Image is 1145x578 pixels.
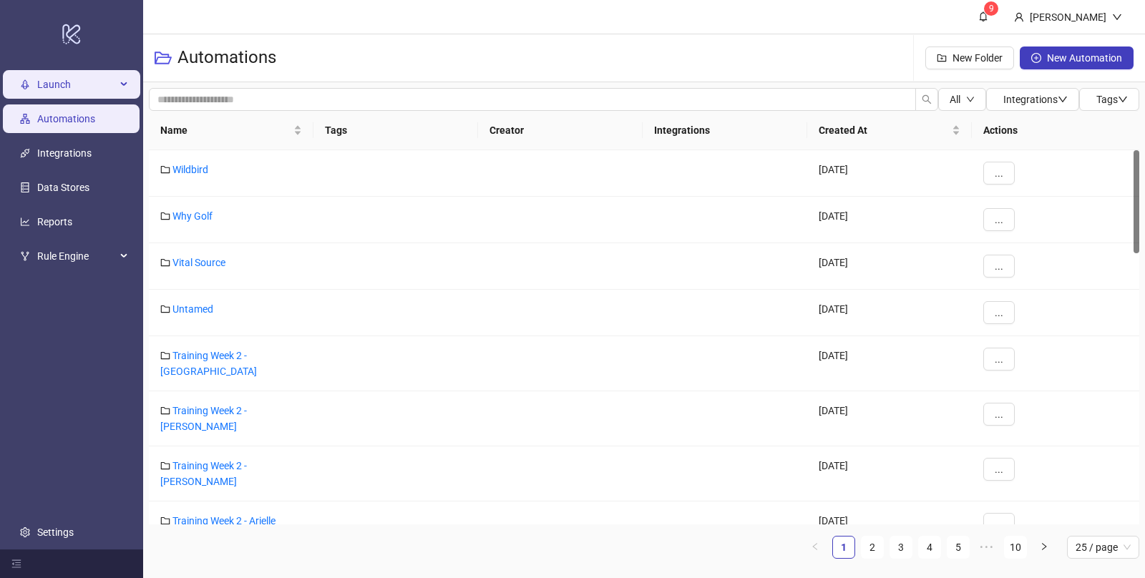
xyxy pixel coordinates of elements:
button: Integrationsdown [986,88,1079,111]
li: 10 [1004,536,1027,559]
span: ... [995,353,1003,365]
a: Wildbird [172,164,208,175]
span: folder [160,211,170,221]
a: Training Week 2 - [PERSON_NAME] [160,405,247,432]
button: ... [983,208,1015,231]
th: Integrations [643,111,807,150]
span: Created At [819,122,949,138]
span: ... [995,408,1003,420]
span: left [811,542,819,551]
div: [DATE] [807,446,972,501]
th: Name [149,111,313,150]
span: menu-fold [11,559,21,569]
th: Actions [972,111,1139,150]
a: Training Week 2 - [PERSON_NAME] [160,460,247,487]
span: folder [160,351,170,361]
span: down [1112,12,1122,22]
a: Data Stores [37,182,89,193]
span: Rule Engine [37,242,116,270]
span: 25 / page [1076,537,1131,558]
div: [DATE] [807,290,972,336]
span: All [950,94,960,105]
span: ... [995,167,1003,179]
span: folder [160,516,170,526]
button: ... [983,513,1015,536]
a: 5 [947,537,969,558]
span: folder [160,406,170,416]
div: [DATE] [807,243,972,290]
span: search [922,94,932,104]
a: 2 [862,537,883,558]
div: [DATE] [807,197,972,243]
button: ... [983,255,1015,278]
li: Next 5 Pages [975,536,998,559]
th: Created At [807,111,972,150]
span: folder [160,258,170,268]
h3: Automations [177,46,276,69]
span: folder-add [937,53,947,63]
div: [PERSON_NAME] [1024,9,1112,25]
a: Vital Source [172,257,225,268]
button: ... [983,348,1015,371]
span: Launch [37,70,116,99]
a: Automations [37,113,95,124]
span: ... [995,519,1003,530]
span: down [1118,94,1128,104]
span: Tags [1096,94,1128,105]
button: left [804,536,827,559]
span: user [1014,12,1024,22]
button: Alldown [938,88,986,111]
a: Settings [37,526,74,538]
span: bell [978,11,988,21]
span: down [1058,94,1068,104]
sup: 9 [984,1,998,16]
li: Next Page [1033,536,1056,559]
span: ... [995,464,1003,475]
li: 5 [947,536,970,559]
div: [DATE] [807,501,972,548]
div: [DATE] [807,391,972,446]
span: folder-open [155,49,172,67]
button: right [1033,536,1056,559]
span: New Folder [952,52,1003,64]
li: 4 [918,536,941,559]
span: folder [160,461,170,471]
a: 3 [890,537,912,558]
span: New Automation [1047,52,1122,64]
a: Training Week 2 - Arielle [172,515,276,526]
li: 3 [890,536,912,559]
span: ... [995,214,1003,225]
span: Name [160,122,291,138]
a: 4 [919,537,940,558]
span: ••• [975,536,998,559]
a: Why Golf [172,210,213,222]
li: 2 [861,536,884,559]
span: ... [995,307,1003,318]
a: Integrations [37,147,92,159]
button: ... [983,301,1015,324]
span: right [1040,542,1048,551]
a: Reports [37,216,72,227]
button: Tagsdown [1079,88,1139,111]
span: Integrations [1003,94,1068,105]
span: fork [20,251,30,261]
a: 1 [833,537,854,558]
a: 10 [1005,537,1026,558]
th: Tags [313,111,478,150]
span: ... [995,260,1003,272]
span: rocket [20,79,30,89]
button: ... [983,458,1015,481]
a: Untamed [172,303,213,315]
button: New Folder [925,46,1014,69]
a: Training Week 2 - [GEOGRAPHIC_DATA] [160,350,257,377]
span: folder [160,165,170,175]
div: Page Size [1067,536,1139,559]
span: down [966,95,975,104]
li: 1 [832,536,855,559]
button: ... [983,403,1015,426]
div: [DATE] [807,336,972,391]
span: plus-circle [1031,53,1041,63]
div: [DATE] [807,150,972,197]
li: Previous Page [804,536,827,559]
span: 9 [989,4,994,14]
